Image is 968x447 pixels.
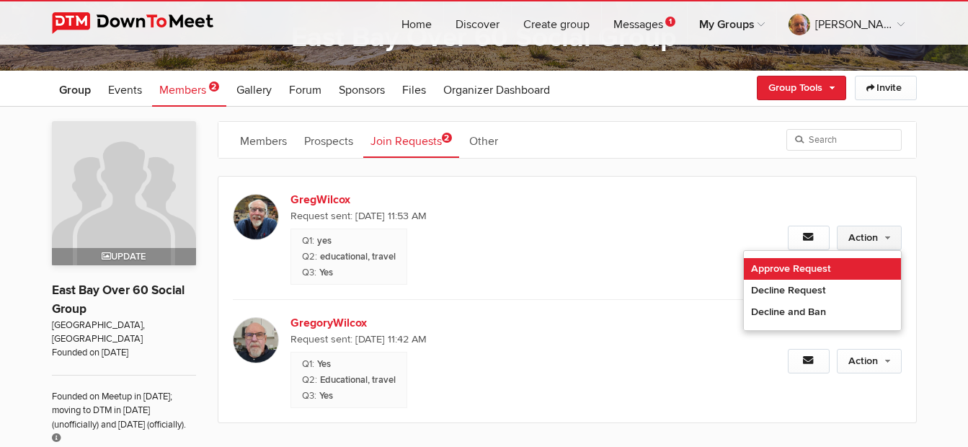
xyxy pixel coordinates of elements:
span: What types of activities or events are you most interested in attending? [302,251,317,262]
a: Decline Request [744,280,901,301]
a: Action [837,226,902,250]
a: GregoryWilcox [290,314,537,332]
span: Group [59,83,91,97]
img: DownToMeet [52,12,236,34]
a: East Bay Over 60 Social Group [52,283,185,317]
a: Group Tools [757,76,846,100]
a: Group [52,71,98,107]
span: educational, travel [320,251,396,262]
span: Events [108,83,142,97]
span: 2 [442,133,452,143]
a: GregWilcox [290,191,537,208]
a: East Bay Over 60 Social Group [291,21,676,54]
span: Members [159,83,206,97]
a: Gallery [229,71,279,107]
span: Do you agree to release - without limitations - the group and its Organizers from any liability w... [302,235,314,247]
a: Decline and Ban [744,301,901,323]
a: Discover [444,1,511,45]
a: Create group [512,1,601,45]
span: Founded on [DATE] [52,346,196,360]
img: GregWilcox [233,194,279,240]
span: Request sent: [DATE] 11:53 AM [290,208,701,224]
a: Forum [282,71,329,107]
a: Other [462,122,505,158]
span: Yes [317,358,331,370]
span: Are you able/willing to host any events at home or another accessible location? [302,267,316,278]
span: yes [317,235,332,247]
span: Organizer Dashboard [443,83,550,97]
span: Files [402,83,426,97]
span: Gallery [236,83,272,97]
a: My Groups [688,1,776,45]
span: Do you agree to release - without limitations - the group and its Organizers from any liability w... [302,358,314,370]
span: Yes [319,267,333,278]
span: 1 [665,17,675,27]
span: Request sent: [DATE] 11:42 AM [290,332,701,348]
a: Members [233,122,294,158]
a: Sponsors [332,71,392,107]
span: Sponsors [339,83,385,97]
a: [PERSON_NAME] [777,1,916,45]
span: What types of activities or events are you most interested in attending? [302,374,317,386]
span: Forum [289,83,321,97]
span: 2 [209,81,219,92]
a: Files [395,71,433,107]
img: GregoryWilcox [233,317,279,363]
a: Update [52,121,196,265]
a: Prospects [297,122,360,158]
span: Educational, travel [320,374,396,386]
span: Yes [319,390,333,402]
a: Messages1 [602,1,687,45]
a: Approve Request [744,258,901,280]
span: Founded on Meetup in [DATE]; moving to DTM in [DATE] (unofficially) and [DATE] (officially). [52,375,196,446]
a: Action [837,349,902,373]
span: Update [102,251,146,262]
img: East Bay Over 60 Social Group [52,121,196,265]
span: Are you able/willing to host any events at home or another accessible location? [302,390,316,402]
a: Members 2 [152,71,226,107]
a: Join Requests2 [363,122,459,158]
span: [GEOGRAPHIC_DATA], [GEOGRAPHIC_DATA] [52,319,196,347]
a: Home [390,1,443,45]
input: Search [786,129,902,151]
a: Organizer Dashboard [436,71,557,107]
a: Invite [855,76,917,100]
a: Events [101,71,149,107]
